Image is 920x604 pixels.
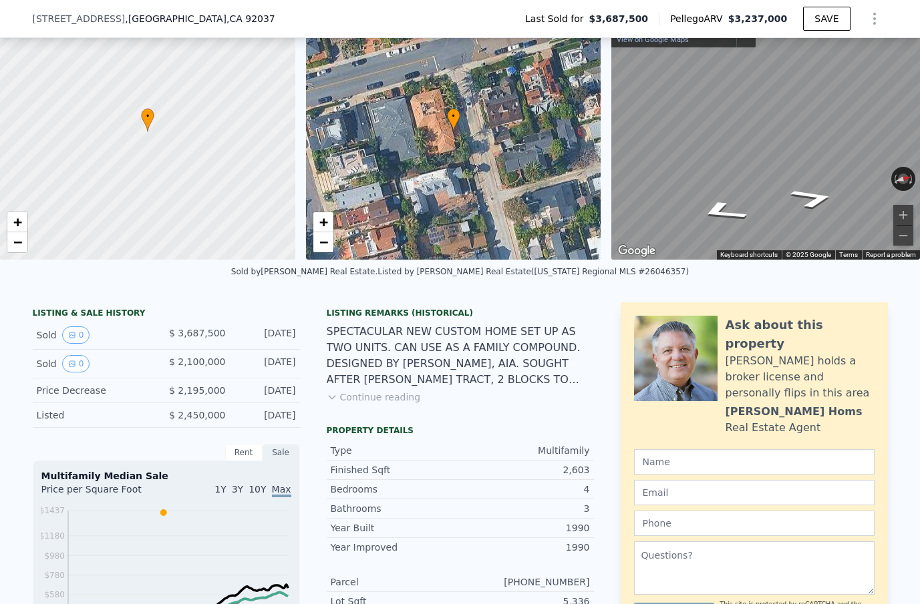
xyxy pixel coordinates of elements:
div: Bathrooms [331,502,460,515]
div: [PERSON_NAME] holds a broker license and personally flips in this area [726,353,875,401]
div: Rent [225,444,263,461]
span: 3Y [232,484,243,495]
span: 10Y [249,484,266,495]
div: Price Decrease [37,384,156,397]
img: Google [615,242,659,260]
span: Pellego ARV [670,12,728,25]
button: Reset the view [891,171,917,187]
div: Year Built [331,521,460,535]
span: , [GEOGRAPHIC_DATA] [125,12,275,25]
span: + [319,214,327,230]
div: Price per Square Foot [41,483,166,504]
button: Zoom out [893,226,913,246]
button: Continue reading [327,390,421,404]
button: View historical data [62,355,90,372]
div: [DATE] [237,326,296,344]
div: Property details [327,425,594,436]
div: [PERSON_NAME] Homs [726,404,863,420]
path: Go South, Olivetas Ave [676,196,768,227]
span: − [13,234,22,250]
div: SPECTACULAR NEW CUSTOM HOME SET UP AS TWO UNITS. CAN USE AS A FAMILY COMPOUND. DESIGNED BY [PERSO... [327,324,594,388]
div: [DATE] [237,384,296,397]
div: 1990 [460,541,590,554]
div: Real Estate Agent [726,420,821,436]
button: Zoom in [893,205,913,225]
a: Zoom out [7,232,27,252]
div: Year Improved [331,541,460,554]
span: Max [272,484,291,497]
a: Zoom in [313,212,333,232]
div: 1990 [460,521,590,535]
span: © 2025 Google [786,251,831,258]
span: $ 3,687,500 [169,328,226,338]
div: 3 [460,502,590,515]
input: Phone [634,511,875,536]
div: Street View [611,3,920,260]
tspan: $980 [44,551,65,561]
div: Listed by [PERSON_NAME] Real Estate ([US_STATE] Regional MLS #26046357) [377,267,689,276]
div: • [141,108,154,131]
path: Go North, Marine St [771,183,855,213]
button: Rotate clockwise [909,167,916,191]
tspan: $1180 [39,531,64,541]
span: • [141,110,154,122]
div: • [447,108,460,131]
span: [STREET_ADDRESS] [33,12,126,25]
span: $ 2,195,000 [169,385,226,396]
input: Email [634,480,875,505]
div: [DATE] [237,408,296,422]
a: Terms [839,251,858,258]
div: Type [331,444,460,457]
span: , CA 92037 [226,13,275,24]
a: Zoom in [7,212,27,232]
div: 4 [460,483,590,496]
div: 2,603 [460,463,590,477]
button: SAVE [803,7,850,31]
div: Bedrooms [331,483,460,496]
div: Ask about this property [726,316,875,353]
div: Finished Sqft [331,463,460,477]
button: Show Options [861,5,888,32]
div: Map [611,3,920,260]
tspan: $1437 [39,506,64,515]
div: [PHONE_NUMBER] [460,575,590,589]
a: Open this area in Google Maps (opens a new window) [615,242,659,260]
span: $ 2,100,000 [169,356,226,367]
input: Name [634,449,875,475]
span: • [447,110,460,122]
span: $3,237,000 [728,13,788,24]
div: Multifamily [460,444,590,457]
span: + [13,214,22,230]
span: $3,687,500 [589,12,649,25]
a: Zoom out [313,232,333,252]
span: $ 2,450,000 [169,410,226,420]
tspan: $780 [44,571,65,580]
span: Last Sold for [525,12,589,25]
span: 1Y [214,484,226,495]
button: View historical data [62,326,90,344]
a: View on Google Maps [617,35,689,44]
div: Sold [37,355,156,372]
div: [DATE] [237,355,296,372]
div: Listing Remarks (Historical) [327,308,594,318]
div: Sold [37,326,156,344]
div: LISTING & SALE HISTORY [33,308,300,321]
button: Rotate counterclockwise [891,167,899,191]
div: Parcel [331,575,460,589]
button: Keyboard shortcuts [720,250,778,260]
div: Sale [263,444,300,461]
div: Listed [37,408,156,422]
tspan: $580 [44,590,65,599]
div: Multifamily Median Sale [41,469,291,483]
span: − [319,234,327,250]
div: Sold by [PERSON_NAME] Real Estate . [231,267,377,276]
a: Report a problem [866,251,916,258]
